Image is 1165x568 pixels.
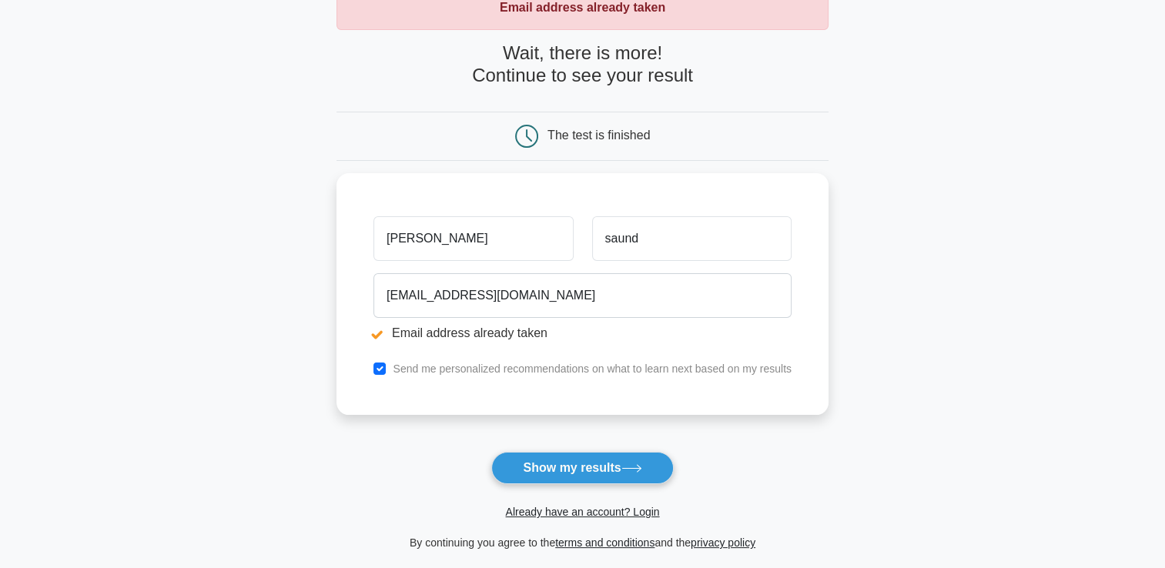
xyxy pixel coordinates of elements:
[691,536,755,549] a: privacy policy
[555,536,654,549] a: terms and conditions
[393,363,792,375] label: Send me personalized recommendations on what to learn next based on my results
[547,129,650,142] div: The test is finished
[327,533,838,552] div: By continuing you agree to the and the
[336,42,829,87] h4: Wait, there is more! Continue to see your result
[491,452,673,484] button: Show my results
[373,273,792,318] input: Email
[373,216,573,261] input: First name
[373,324,792,342] li: Email address already taken
[592,216,792,261] input: Last name
[505,506,659,518] a: Already have an account? Login
[500,1,665,14] strong: Email address already taken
